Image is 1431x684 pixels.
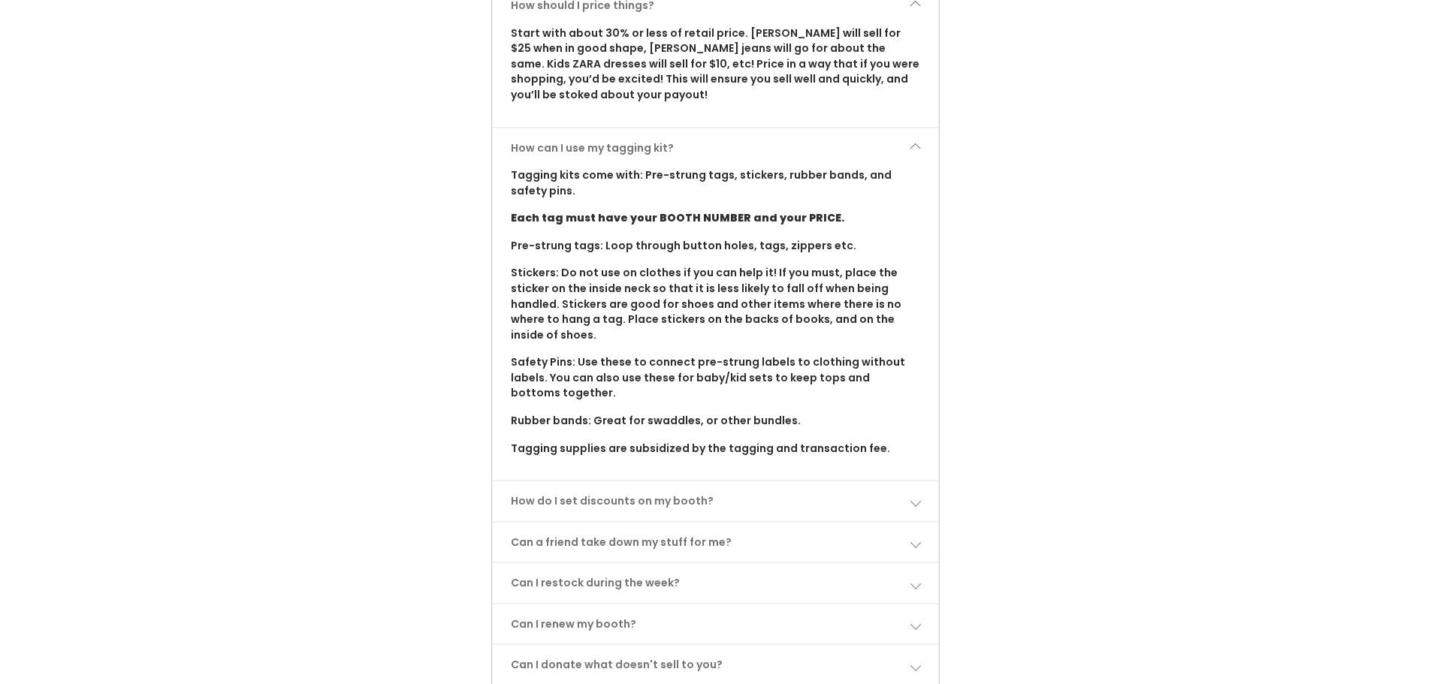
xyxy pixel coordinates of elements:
p: Stickers: Do not use on clothes if you can help it! If you must, place the sticker on the inside ... [511,265,921,342]
p: Rubber bands: Great for swaddles, or other bundles. [511,413,921,429]
a: How can I use my tagging kit? [493,128,939,168]
p: Each tag must have your BOOTH NUMBER and your PRICE. [511,210,921,226]
p: Safety Pins: Use these to connect pre-strung labels to clothing without labels. You can also use ... [511,354,921,401]
p: Pre-strung tags: Loop through button holes, tags, zippers etc. [511,238,921,254]
a: Can a friend take down my stuff for me? [493,523,939,562]
p: Tagging kits come with: Pre-strung tags, stickers, rubber bands, and safety pins. [511,167,921,198]
p: Tagging supplies are subsidized by the tagging and transaction fee. [511,441,921,457]
a: How do I set discounts on my booth? [493,481,939,521]
a: Can I restock during the week? [493,563,939,603]
a: Can I renew my booth? [493,604,939,644]
p: Start with about 30% or less of retail price. [PERSON_NAME] will sell for $25 when in good shape,... [511,26,921,103]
